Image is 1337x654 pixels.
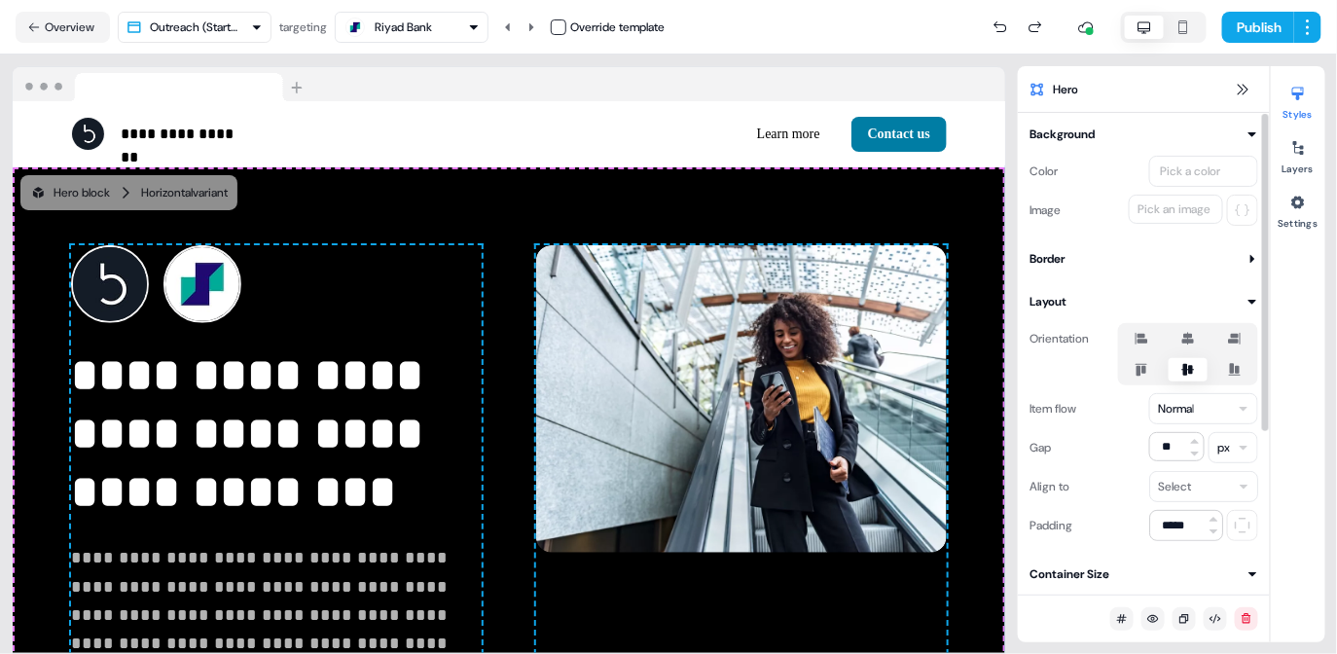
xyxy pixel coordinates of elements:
[851,117,947,152] button: Contact us
[1129,195,1223,224] button: Pick an image
[1030,125,1258,144] button: Background
[1271,187,1325,230] button: Settings
[375,18,432,37] div: Riyad Bank
[741,117,836,152] button: Learn more
[1222,12,1294,43] button: Publish
[30,183,110,202] div: Hero block
[1030,249,1065,269] div: Border
[16,12,110,43] button: Overview
[1271,78,1325,121] button: Styles
[1030,292,1258,311] button: Layout
[1134,200,1214,219] div: Pick an image
[1030,564,1109,584] div: Container Size
[1158,477,1191,496] div: Select
[150,18,243,37] div: Outreach (Starter)
[1030,432,1051,463] div: Gap
[1156,162,1224,181] div: Pick a color
[1149,156,1258,187] button: Pick a color
[1030,249,1258,269] button: Border
[1030,156,1058,187] div: Color
[1217,438,1230,457] div: px
[1030,471,1069,502] div: Align to
[13,67,311,102] img: Browser topbar
[570,18,665,37] div: Override template
[1053,80,1078,99] span: Hero
[279,18,327,37] div: targeting
[517,117,947,152] div: Learn moreContact us
[1030,564,1258,584] button: Container Size
[1158,399,1194,418] div: Normal
[1030,292,1066,311] div: Layout
[335,12,488,43] button: Riyad Bank
[1030,125,1095,144] div: Background
[1030,393,1076,424] div: Item flow
[536,245,947,553] img: Image
[1030,510,1072,541] div: Padding
[1030,323,1089,354] div: Orientation
[141,183,228,202] div: Horizontal variant
[1030,195,1061,226] div: Image
[1271,132,1325,175] button: Layers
